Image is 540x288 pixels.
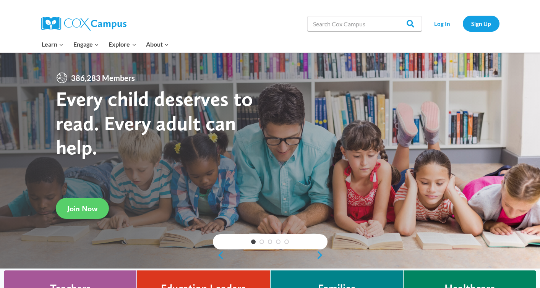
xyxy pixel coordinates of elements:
span: 386,283 Members [68,72,138,84]
input: Search Cox Campus [307,16,422,31]
a: previous [213,251,224,260]
nav: Secondary Navigation [426,16,499,31]
span: Learn [42,39,63,49]
a: Join Now [56,198,109,219]
span: Join Now [67,204,97,213]
a: next [316,251,328,260]
span: About [146,39,169,49]
a: 1 [251,239,256,244]
a: 5 [284,239,289,244]
a: Log In [426,16,459,31]
a: Sign Up [463,16,499,31]
a: 4 [276,239,281,244]
span: Engage [73,39,99,49]
nav: Primary Navigation [37,36,174,52]
strong: Every child deserves to read. Every adult can help. [56,86,253,159]
img: Cox Campus [41,17,126,31]
a: 2 [259,239,264,244]
span: Explore [109,39,136,49]
a: 3 [268,239,272,244]
div: content slider buttons [213,248,328,263]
